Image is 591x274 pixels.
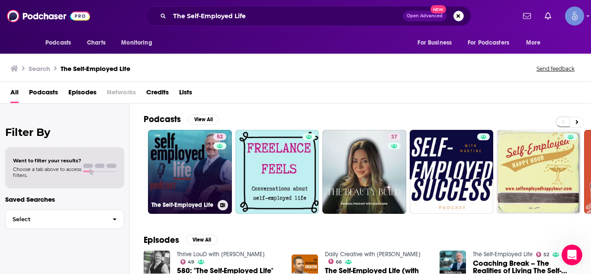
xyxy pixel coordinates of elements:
[418,37,452,49] span: For Business
[462,35,522,51] button: open menu
[13,166,81,178] span: Choose a tab above to access filters.
[407,14,443,18] span: Open Advanced
[170,9,403,23] input: Search podcasts, credits, & more...
[115,35,163,51] button: open menu
[5,126,124,139] h2: Filter By
[188,114,219,125] button: View All
[534,65,577,72] button: Send feedback
[520,9,534,23] a: Show notifications dropdown
[180,259,195,264] a: 49
[536,252,549,257] a: 52
[543,253,549,257] span: 52
[45,37,71,49] span: Podcasts
[61,64,130,73] h3: The Self-Employed Life
[148,130,232,214] a: 52The Self-Employed Life
[10,85,19,103] a: All
[107,85,136,103] span: Networks
[121,37,152,49] span: Monitoring
[411,35,463,51] button: open menu
[328,259,342,264] a: 66
[403,11,446,21] button: Open AdvancedNew
[13,158,81,164] span: Want to filter your results?
[146,6,471,26] div: Search podcasts, credits, & more...
[5,195,124,203] p: Saved Searches
[29,64,50,73] h3: Search
[39,35,82,51] button: open menu
[5,210,124,229] button: Select
[217,133,223,142] span: 52
[177,251,265,258] a: Thrive LouD with Lou Diamond
[213,133,226,140] a: 52
[7,8,90,24] img: Podchaser - Follow, Share and Rate Podcasts
[186,235,217,245] button: View All
[188,260,194,264] span: 49
[179,85,192,103] a: Lists
[473,251,533,258] a: The Self-Employed Life
[388,133,401,140] a: 37
[565,6,584,26] span: Logged in as Spiral5-G1
[151,201,214,209] h3: The Self-Employed Life
[87,37,106,49] span: Charts
[29,85,58,103] a: Podcasts
[144,114,219,125] a: PodcastsView All
[565,6,584,26] img: User Profile
[144,235,217,245] a: EpisodesView All
[468,37,509,49] span: For Podcasters
[526,37,541,49] span: More
[144,235,179,245] h2: Episodes
[81,35,111,51] a: Charts
[68,85,96,103] a: Episodes
[391,133,397,142] span: 37
[144,114,181,125] h2: Podcasts
[565,6,584,26] button: Show profile menu
[520,35,552,51] button: open menu
[6,216,106,222] span: Select
[541,9,555,23] a: Show notifications dropdown
[562,245,582,265] iframe: Intercom live chat
[146,85,169,103] a: Credits
[430,5,446,13] span: New
[336,260,342,264] span: 66
[325,251,421,258] a: Daily Creative with Todd Henry
[322,130,406,214] a: 37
